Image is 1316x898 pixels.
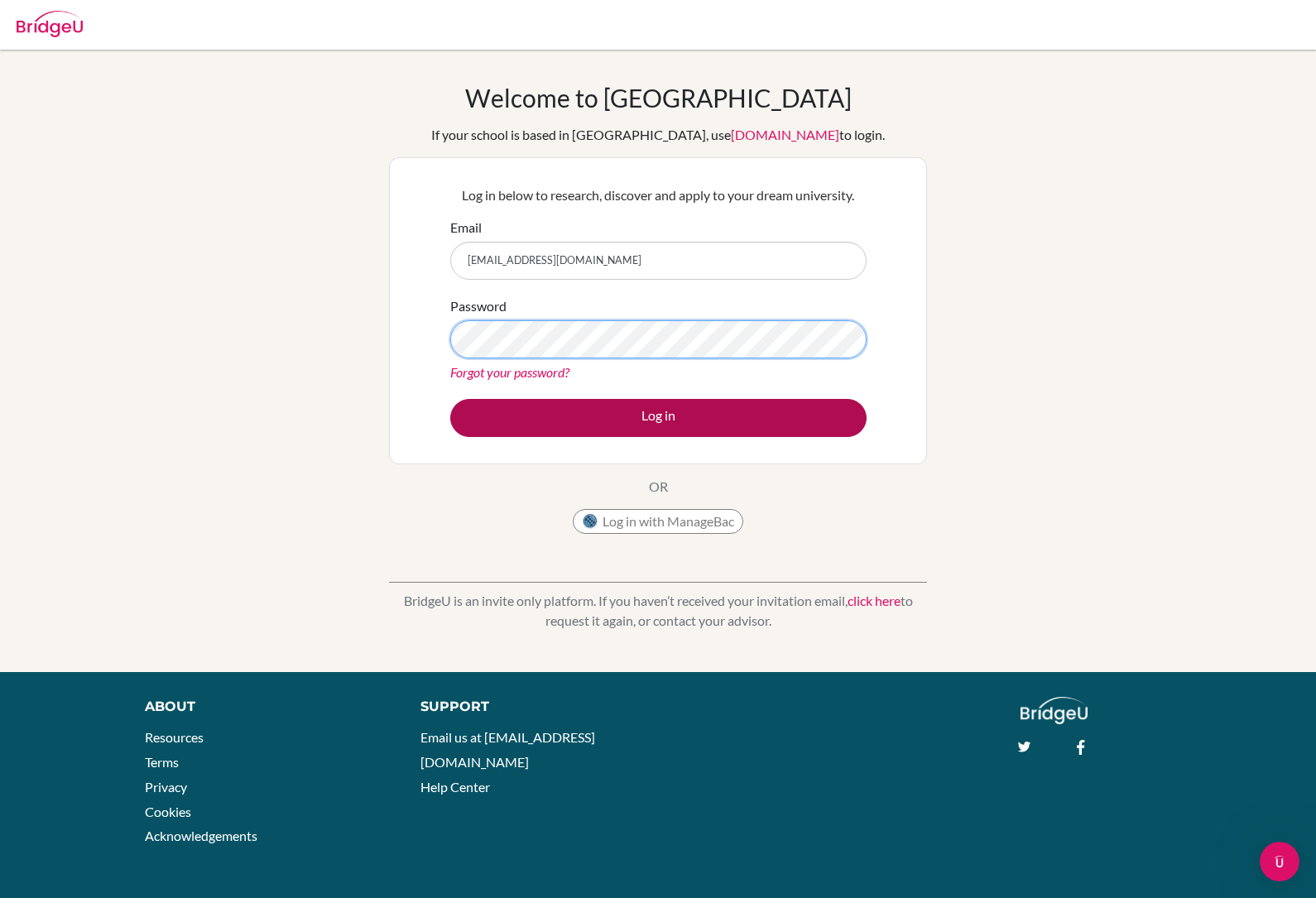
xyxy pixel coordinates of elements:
p: Log in below to research, discover and apply to your dream university. [450,185,867,205]
a: click here [848,593,901,608]
a: Email us at [EMAIL_ADDRESS][DOMAIN_NAME] [420,729,595,770]
a: Resources [145,729,204,745]
iframe: Intercom live chat [1260,842,1299,881]
p: BridgeU is an invite only platform. If you haven’t received your invitation email, to request it ... [389,591,927,631]
a: Acknowledgements [145,828,257,843]
button: Log in [450,399,867,437]
a: Cookies [145,804,191,819]
a: Privacy [145,779,187,795]
img: Bridge-U [17,11,83,37]
button: Log in with ManageBac [573,509,743,534]
label: Email [450,218,482,238]
p: OR [649,477,668,497]
label: Password [450,296,507,316]
h1: Welcome to [GEOGRAPHIC_DATA] [465,83,852,113]
div: If your school is based in [GEOGRAPHIC_DATA], use to login. [431,125,885,145]
a: Terms [145,754,179,770]
a: Forgot your password? [450,364,569,380]
a: [DOMAIN_NAME] [731,127,839,142]
a: Help Center [420,779,490,795]
div: Support [420,697,641,717]
div: About [145,697,383,717]
img: logo_white@2x-f4f0deed5e89b7ecb1c2cc34c3e3d731f90f0f143d5ea2071677605dd97b5244.png [1021,697,1088,724]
